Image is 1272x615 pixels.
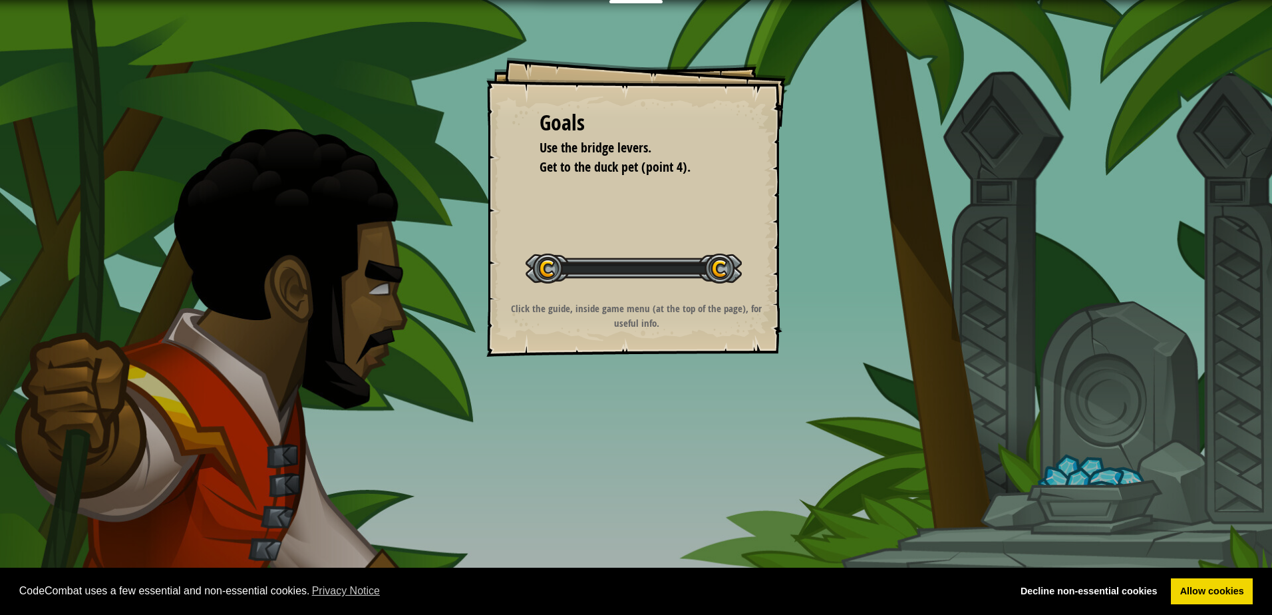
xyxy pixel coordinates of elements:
[523,158,729,177] li: Get to the duck pet (point 4).
[1011,578,1166,605] a: deny cookies
[1171,578,1253,605] a: allow cookies
[19,581,1001,601] span: CodeCombat uses a few essential and non-essential cookies.
[540,108,732,138] div: Goals
[523,138,729,158] li: Use the bridge levers.
[540,138,651,156] span: Use the bridge levers.
[310,581,383,601] a: learn more about cookies
[540,158,691,176] span: Get to the duck pet (point 4).
[511,302,762,329] strong: Click the guide, inside game menu (at the top of the page), for useful info.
